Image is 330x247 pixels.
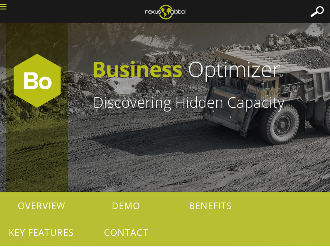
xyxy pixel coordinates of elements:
[85,219,167,246] p: CONTACT
[139,2,192,22] img: ng_logo_web
[93,44,324,95] img: BusOpthorizontal-no-icon-1
[85,192,167,219] p: DEMO
[93,95,324,110] h1: Discovering Hidden Capacity
[8,52,66,110] img: Bo
[169,192,252,219] p: BENEFITS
